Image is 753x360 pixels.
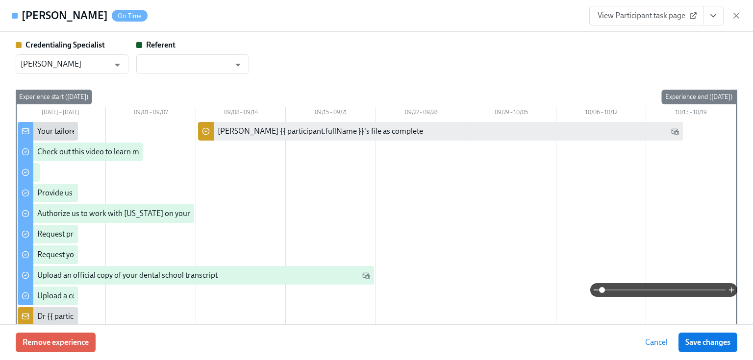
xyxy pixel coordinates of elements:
div: Authorize us to work with [US_STATE] on your behalf [37,208,213,219]
button: Open [110,57,125,72]
button: Open [230,57,246,72]
div: Request your JCDNE scores [37,249,130,260]
div: Experience start ([DATE]) [15,90,92,104]
div: Provide us with some extra info for the [US_STATE] state application [37,188,262,198]
span: View Participant task page [598,11,695,21]
svg: Work Email [362,271,370,279]
div: Your tailored to-do list for [US_STATE] credentialing [37,126,209,137]
span: On Time [112,12,148,20]
button: Remove experience [16,333,96,352]
a: View Participant task page [589,6,703,25]
span: Remove experience [23,337,89,347]
div: 09/15 – 09/21 [286,107,376,120]
strong: Referent [146,40,176,49]
div: Request proof of your {{ participant.regionalExamPassed }} test scores [37,229,272,240]
div: [DATE] – [DATE] [16,107,106,120]
div: 09/22 – 09/28 [376,107,466,120]
button: View task page [703,6,724,25]
svg: Work Email [671,127,679,135]
div: Experience end ([DATE]) [661,90,736,104]
div: Dr {{ participant.fullName }} sent [US_STATE] credentialing requirements [37,311,280,322]
div: 09/08 – 09/14 [196,107,286,120]
div: 10/06 – 10/12 [556,107,647,120]
div: 09/01 – 09/07 [106,107,196,120]
div: 10/13 – 10/19 [646,107,736,120]
span: Save changes [685,337,730,347]
div: [PERSON_NAME] {{ participant.fullName }}'s file as complete [218,126,423,137]
strong: Credentialing Specialist [25,40,105,49]
button: Cancel [638,333,675,352]
div: Check out this video to learn more about the OCC [37,146,201,157]
button: Save changes [678,333,737,352]
span: Cancel [645,337,668,347]
div: 09/29 – 10/05 [466,107,556,120]
h4: [PERSON_NAME] [22,8,108,23]
div: Upload an official copy of your dental school transcript [37,270,218,281]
